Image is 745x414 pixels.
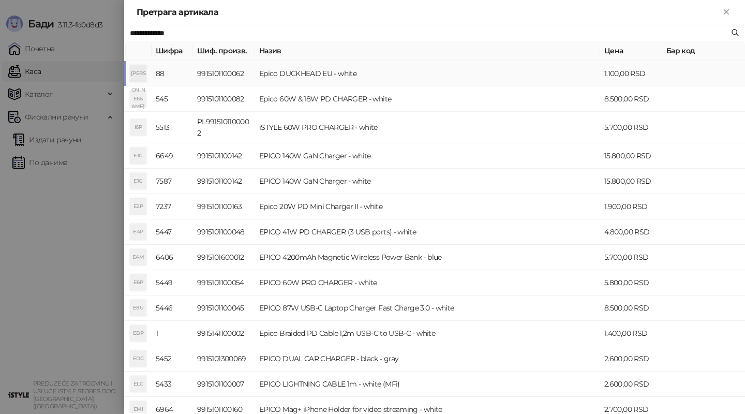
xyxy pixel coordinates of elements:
div: EBP [130,325,146,342]
td: PL9915101100002 [193,112,255,143]
td: Epico DUCKHEAD EU - white [255,61,600,86]
div: E4M [130,249,146,265]
div: Претрага артикала [137,6,720,19]
div: ELC [130,376,146,392]
td: 9915101100142 [193,169,255,194]
td: 8.500,00 RSD [600,86,662,112]
td: 1.100,00 RSD [600,61,662,86]
button: Close [720,6,733,19]
td: 545 [152,86,193,112]
td: 5452 [152,346,193,372]
td: 9915101100048 [193,219,255,245]
td: EPICO 87W USB-C Laptop Charger Fast Charge 3.0 - white [255,295,600,321]
td: 9915101100082 [193,86,255,112]
td: 6649 [152,143,193,169]
td: EPICO 140W GaN Charger - white [255,143,600,169]
div: E8U [130,300,146,316]
td: Epico 20W PD Mini Charger II - white [255,194,600,219]
div: E6& [130,91,146,107]
td: 1.900,00 RSD [600,194,662,219]
td: Epico Braided PD Cable 1,2m USB-C to USB-C - white [255,321,600,346]
div: [PERSON_NAME] [130,65,146,82]
th: Цена [600,41,662,61]
td: 2.600,00 RSD [600,346,662,372]
td: iSTYLE 60W PRO CHARGER - white [255,112,600,143]
td: 7587 [152,169,193,194]
th: Шиф. произв. [193,41,255,61]
td: 5433 [152,372,193,397]
td: 9915101100045 [193,295,255,321]
td: 9915101100163 [193,194,255,219]
td: EPICO 4200mAh Magnetic Wireless Power Bank - blue [255,245,600,270]
td: 9915101100142 [193,143,255,169]
td: 5.800,00 RSD [600,270,662,295]
td: 2.600,00 RSD [600,372,662,397]
div: E4P [130,224,146,240]
td: 9915101100054 [193,270,255,295]
div: E1G [130,147,146,164]
th: Бар код [662,41,745,61]
td: 6406 [152,245,193,270]
td: 5.700,00 RSD [600,112,662,143]
th: Назив [255,41,600,61]
td: EPICO DUAL CAR CHARGER - black - gray [255,346,600,372]
td: 5.700,00 RSD [600,245,662,270]
td: 7237 [152,194,193,219]
td: 15.800,00 RSD [600,169,662,194]
td: EPICO 60W PRO CHARGER - white [255,270,600,295]
td: 1.400,00 RSD [600,321,662,346]
div: E2P [130,198,146,215]
td: 9915141100002 [193,321,255,346]
div: I6P [130,119,146,136]
td: 5446 [152,295,193,321]
td: 5513 [152,112,193,143]
div: EDC [130,350,146,367]
td: Epico 60W & 18W PD CHARGER - white [255,86,600,112]
td: 88 [152,61,193,86]
td: 4.800,00 RSD [600,219,662,245]
td: 9915101600012 [193,245,255,270]
td: 5447 [152,219,193,245]
td: 8.500,00 RSD [600,295,662,321]
td: EPICO 140W GaN Charger - white [255,169,600,194]
td: EPICO LIGHTNING CABLE 1m - white (MFi) [255,372,600,397]
td: 5449 [152,270,193,295]
div: E1G [130,173,146,189]
td: 9915101100007 [193,372,255,397]
td: 9915101300069 [193,346,255,372]
td: EPICO 41W PD CHARGER (3 USB ports) - white [255,219,600,245]
td: 15.800,00 RSD [600,143,662,169]
td: 1 [152,321,193,346]
th: Шифра [152,41,193,61]
td: 9915101100062 [193,61,255,86]
div: E6P [130,274,146,291]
